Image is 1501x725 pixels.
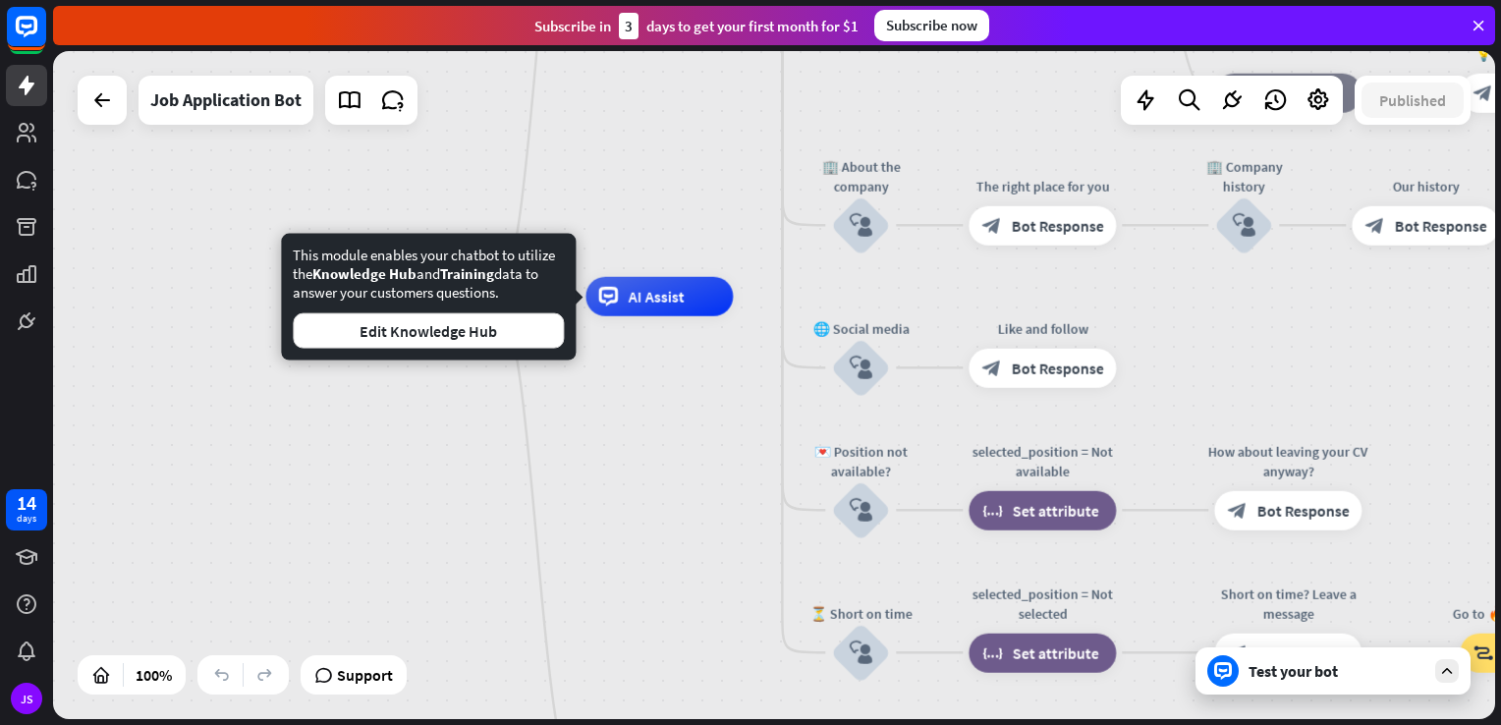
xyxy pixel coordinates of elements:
[6,489,47,530] a: 14 days
[981,358,1001,377] i: block_bot_response
[954,176,1131,195] div: The right place for you
[874,10,989,41] div: Subscribe now
[312,264,417,283] span: Knowledge Hub
[16,8,75,67] button: Open LiveChat chat widget
[619,13,639,39] div: 3
[440,264,494,283] span: Training
[1473,642,1493,662] i: block_goto
[849,641,872,664] i: block_user_input
[981,215,1001,235] i: block_bot_response
[17,494,36,512] div: 14
[802,603,919,623] div: ⏳ Short on time
[1256,642,1349,662] span: Bot Response
[1012,500,1098,520] span: Set attribute
[293,313,564,349] button: Edit Knowledge Hub
[1256,500,1349,520] span: Bot Response
[130,659,178,691] div: 100%
[802,318,919,338] div: 🌐 Social media
[628,287,684,307] span: AI Assist
[1185,156,1303,195] div: 🏢 Company history
[1362,83,1464,118] button: Published
[981,642,1002,662] i: block_set_attribute
[1249,661,1425,681] div: Test your bot
[1394,215,1486,235] span: Bot Response
[1011,215,1103,235] span: Bot Response
[849,213,872,237] i: block_user_input
[954,441,1131,480] div: selected_position = Not available
[534,13,859,39] div: Subscribe in days to get your first month for $1
[954,584,1131,623] div: selected_position = Not selected
[1012,642,1098,662] span: Set attribute
[17,512,36,526] div: days
[802,156,919,195] div: 🏢 About the company
[1199,584,1376,623] div: Short on time? Leave a message
[293,246,564,349] div: This module enables your chatbot to utilize the and data to answer your customers questions.
[802,441,919,480] div: 💌 Position not available?
[150,76,302,125] div: Job Application Bot
[981,500,1002,520] i: block_set_attribute
[954,318,1131,338] div: Like and follow
[1473,83,1492,102] i: block_bot_response
[1199,441,1376,480] div: How about leaving your CV anyway?
[849,356,872,379] i: block_user_input
[1227,642,1247,662] i: block_bot_response
[1011,358,1103,377] span: Bot Response
[11,683,42,714] div: JS
[1227,500,1247,520] i: block_bot_response
[337,659,393,691] span: Support
[1364,215,1384,235] i: block_bot_response
[849,498,872,522] i: block_user_input
[1232,213,1255,237] i: block_user_input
